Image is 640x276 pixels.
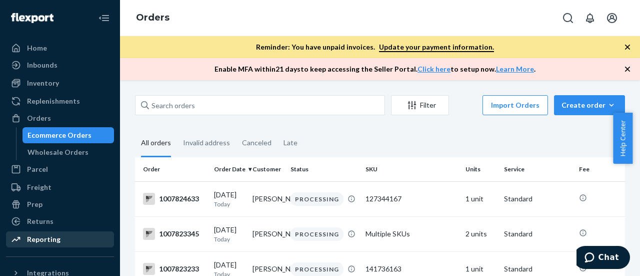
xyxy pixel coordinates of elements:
[6,75,114,91] a: Inventory
[242,130,271,156] div: Canceled
[461,216,500,251] td: 2 units
[141,130,171,157] div: All orders
[143,228,206,240] div: 1007823345
[558,8,578,28] button: Open Search Box
[6,179,114,195] a: Freight
[379,43,494,52] a: Update your payment information.
[248,181,287,216] td: [PERSON_NAME]
[602,8,622,28] button: Open account menu
[94,8,114,28] button: Close Navigation
[504,264,571,274] p: Standard
[365,194,457,204] div: 127344167
[461,157,500,181] th: Units
[286,157,361,181] th: Status
[361,157,461,181] th: SKU
[27,234,60,244] div: Reporting
[290,227,343,241] div: PROCESSING
[214,190,244,208] div: [DATE]
[214,225,244,243] div: [DATE]
[143,263,206,275] div: 1007823233
[6,93,114,109] a: Replenishments
[143,193,206,205] div: 1007824633
[11,13,53,23] img: Flexport logo
[128,4,177,33] ol: breadcrumbs
[22,127,114,143] a: Ecommerce Orders
[361,216,461,251] td: Multiple SKUs
[290,192,343,206] div: PROCESSING
[365,264,457,274] div: 141736163
[27,199,42,209] div: Prep
[283,130,297,156] div: Late
[27,164,48,174] div: Parcel
[6,161,114,177] a: Parcel
[575,157,635,181] th: Fee
[27,60,57,70] div: Inbounds
[183,130,230,156] div: Invalid address
[504,229,571,239] p: Standard
[6,213,114,229] a: Returns
[391,100,448,110] div: Filter
[500,157,575,181] th: Service
[27,78,59,88] div: Inventory
[496,65,534,73] a: Learn More
[27,43,47,53] div: Home
[461,181,500,216] td: 1 unit
[248,216,287,251] td: [PERSON_NAME]
[210,157,248,181] th: Order Date
[135,95,385,115] input: Search orders
[576,246,630,271] iframe: Opens a widget where you can chat to one of our agents
[6,110,114,126] a: Orders
[561,100,617,110] div: Create order
[27,113,51,123] div: Orders
[27,182,51,192] div: Freight
[6,40,114,56] a: Home
[252,165,283,173] div: Customer
[554,95,625,115] button: Create order
[136,12,169,23] a: Orders
[214,64,535,74] p: Enable MFA within 21 days to keep accessing the Seller Portal. to setup now. .
[482,95,548,115] button: Import Orders
[256,42,494,52] p: Reminder: You have unpaid invoices.
[6,231,114,247] a: Reporting
[214,235,244,243] p: Today
[6,196,114,212] a: Prep
[22,144,114,160] a: Wholesale Orders
[27,147,88,157] div: Wholesale Orders
[214,200,244,208] p: Today
[27,216,53,226] div: Returns
[613,113,632,164] button: Help Center
[391,95,449,115] button: Filter
[417,65,450,73] a: Click here
[504,194,571,204] p: Standard
[27,130,91,140] div: Ecommerce Orders
[580,8,600,28] button: Open notifications
[6,57,114,73] a: Inbounds
[290,262,343,276] div: PROCESSING
[27,96,80,106] div: Replenishments
[135,157,210,181] th: Order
